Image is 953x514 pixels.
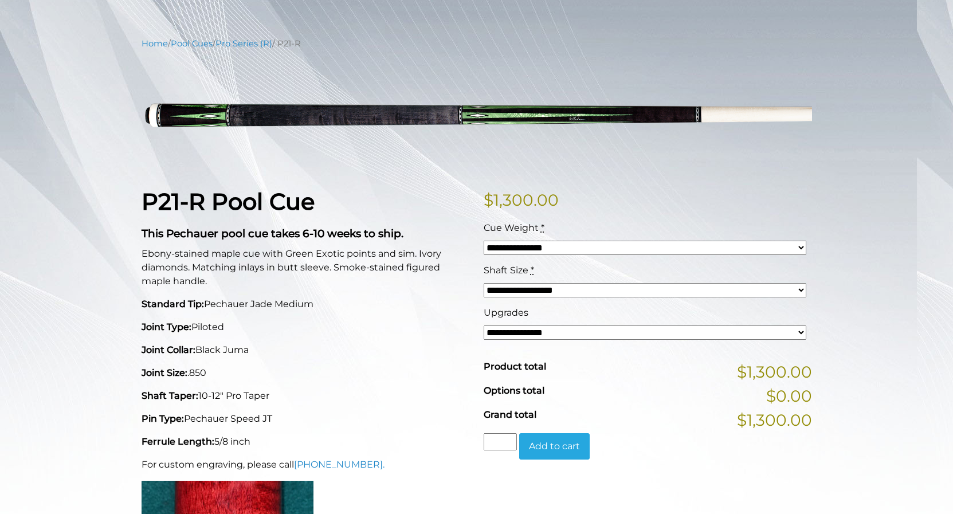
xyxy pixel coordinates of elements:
strong: Standard Tip: [142,299,204,309]
span: Upgrades [484,307,528,318]
nav: Breadcrumb [142,37,812,50]
p: 10-12" Pro Taper [142,389,470,403]
strong: Shaft Taper: [142,390,198,401]
img: P21-R.png [142,58,812,170]
span: $ [484,190,493,210]
strong: Joint Size: [142,367,187,378]
p: Pechauer Jade Medium [142,297,470,311]
p: Pechauer Speed JT [142,412,470,426]
span: Shaft Size [484,265,528,276]
strong: Joint Collar: [142,344,195,355]
a: Pool Cues [171,38,213,49]
span: Grand total [484,409,536,420]
span: $0.00 [766,384,812,408]
p: .850 [142,366,470,380]
strong: P21-R Pool Cue [142,187,315,215]
strong: Pin Type: [142,413,184,424]
input: Product quantity [484,433,517,450]
span: Product total [484,361,546,372]
strong: Ferrule Length: [142,436,214,447]
abbr: required [541,222,544,233]
a: [PHONE_NUMBER]. [294,459,385,470]
p: Black Juma [142,343,470,357]
p: Ebony-stained maple cue with Green Exotic points and sim. Ivory diamonds. Matching inlays in butt... [142,247,470,288]
span: $1,300.00 [737,360,812,384]
strong: Joint Type: [142,321,191,332]
abbr: required [531,265,534,276]
button: Add to cart [519,433,590,460]
a: Pro Series (R) [215,38,272,49]
p: For custom engraving, please call [142,458,470,472]
strong: This Pechauer pool cue takes 6-10 weeks to ship. [142,227,403,240]
span: $1,300.00 [737,408,812,432]
span: Cue Weight [484,222,539,233]
a: Home [142,38,168,49]
bdi: 1,300.00 [484,190,559,210]
p: Piloted [142,320,470,334]
p: 5/8 inch [142,435,470,449]
span: Options total [484,385,544,396]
